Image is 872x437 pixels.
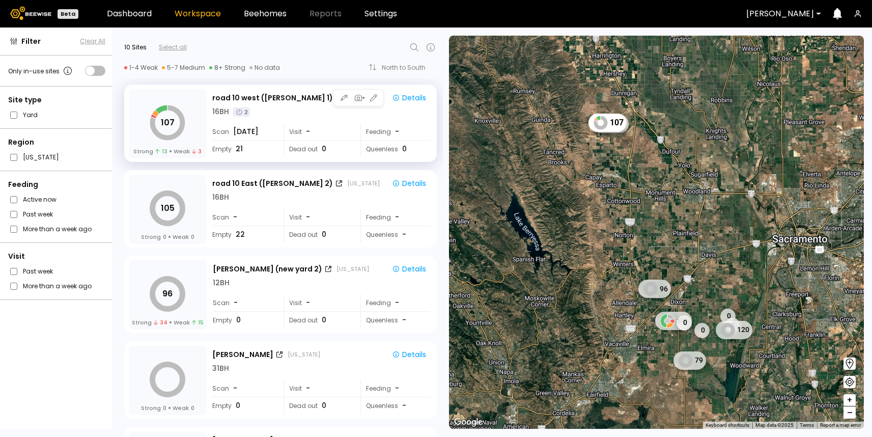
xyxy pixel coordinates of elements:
div: Select all [159,43,187,52]
div: Visit [284,294,353,311]
div: road 10 East ([PERSON_NAME] 2) [212,178,333,189]
button: Details [388,177,430,190]
div: 110 [655,312,691,330]
label: Active now [23,194,57,205]
div: Site type [8,95,105,105]
button: Clear All [80,37,105,46]
span: 0 [322,229,326,240]
span: - [306,126,310,137]
div: Queenless [360,141,430,157]
img: Beewise logo [10,7,51,20]
button: Details [388,91,430,104]
div: - [395,212,400,223]
div: Feeding [360,123,430,140]
div: Details [392,350,426,359]
div: 107 [588,114,626,132]
div: Visit [284,380,353,397]
div: Dead out [284,312,353,329]
a: Terms (opens in new tab) [800,422,814,428]
div: North to South [382,65,433,71]
div: Visit [8,251,105,262]
div: Dead out [284,397,353,414]
div: 5-7 Medium [162,64,205,72]
button: Details [388,348,430,361]
div: - [395,297,400,308]
span: 0 [236,400,240,411]
span: 0 [163,233,166,241]
div: 16 BH [212,192,229,203]
span: 0 [191,404,194,412]
button: Details [388,262,430,276]
span: 22 [236,229,245,240]
img: Google [452,416,485,429]
label: [US_STATE] [23,152,59,162]
span: Map data ©2025 [755,422,794,428]
div: Queenless [360,397,430,414]
span: - [306,383,310,394]
span: – [847,406,853,419]
a: Beehomes [244,10,287,18]
div: Visit [284,123,353,140]
span: - [402,315,406,325]
div: 120 [715,321,752,339]
div: 8+ Strong [209,64,245,72]
label: Past week [23,209,53,220]
div: [PERSON_NAME] [212,349,273,360]
span: 0 [322,144,326,154]
label: Yard [23,110,38,120]
div: Scan [212,209,276,226]
button: + [843,394,856,406]
div: Strong Weak [133,147,202,155]
div: - [395,383,400,394]
div: [US_STATE] [336,265,369,273]
span: - [306,212,310,223]
span: 0 [191,233,194,241]
span: 34 [154,318,167,326]
div: 0 [725,318,740,333]
div: [PERSON_NAME] (new yard 2) [213,264,322,275]
div: 79 [673,351,706,370]
div: Queenless [360,226,430,243]
span: 13 [155,147,167,155]
span: Reports [310,10,342,18]
tspan: 107 [161,117,175,128]
div: Empty [212,397,276,414]
div: 0 [720,309,736,324]
tspan: 105 [161,202,175,214]
div: [US_STATE] [347,179,380,187]
a: Dashboard [107,10,152,18]
div: Details [392,179,426,188]
div: [US_STATE] [288,350,320,359]
div: Visit [284,209,353,226]
button: – [843,406,856,419]
div: Details [392,264,426,274]
button: Keyboard shortcuts [706,422,749,429]
label: More than a week ago [23,281,92,291]
div: Details [392,93,426,102]
div: Strong Weak [132,318,204,326]
div: 2 [233,107,250,117]
span: - [402,400,406,411]
div: Strong Weak [141,233,194,241]
div: 0 [694,323,710,338]
div: Beta [58,9,78,19]
span: 0 [322,315,326,325]
div: Only in-use sites [8,65,74,77]
div: Dead out [284,141,353,157]
div: 12 BH [213,278,230,288]
span: 0 [322,400,326,411]
span: [DATE] [233,126,259,137]
div: Dead out [284,226,353,243]
span: 0 [402,144,407,154]
div: 0 [676,315,691,331]
span: - [402,229,406,240]
div: 10 Sites [124,43,147,52]
a: Workspace [175,10,221,18]
span: 3 [192,147,202,155]
div: 1-4 Weak [124,64,158,72]
span: - [233,383,237,394]
span: Filter [21,36,41,47]
div: Strong Weak [141,404,194,412]
div: No data [249,64,280,72]
div: Empty [213,312,277,329]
